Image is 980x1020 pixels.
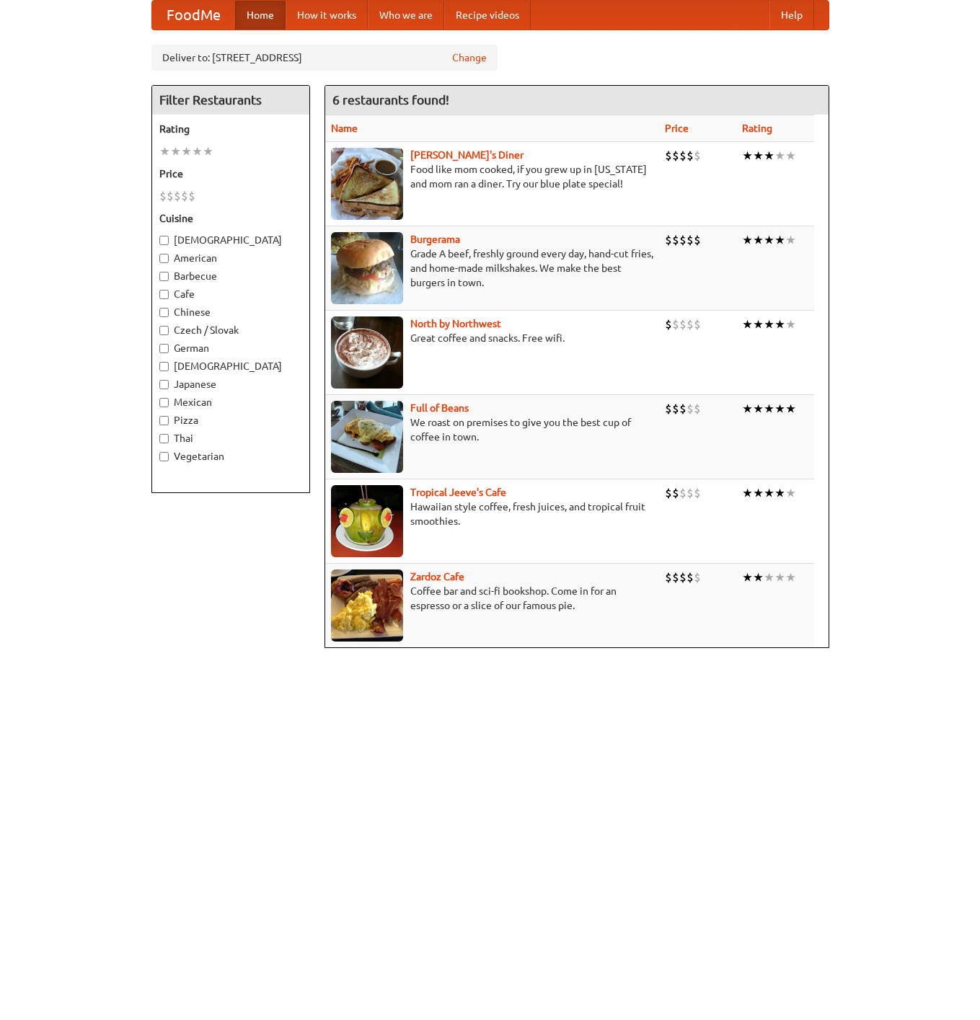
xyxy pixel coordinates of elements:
[331,485,403,557] img: jeeves.jpg
[151,45,498,71] div: Deliver to: [STREET_ADDRESS]
[753,485,764,501] li: ★
[774,485,785,501] li: ★
[742,316,753,332] li: ★
[785,485,796,501] li: ★
[159,251,302,265] label: American
[742,232,753,248] li: ★
[679,316,687,332] li: $
[331,162,653,191] p: Food like mom cooked, if you grew up in [US_STATE] and mom ran a diner. Try our blue plate special!
[332,93,449,107] ng-pluralize: 6 restaurants found!
[410,487,506,498] a: Tropical Jeeve's Cafe
[785,569,796,585] li: ★
[159,305,302,319] label: Chinese
[159,362,169,371] input: [DEMOGRAPHIC_DATA]
[159,380,169,389] input: Japanese
[159,449,302,464] label: Vegetarian
[774,569,785,585] li: ★
[331,247,653,290] p: Grade A beef, freshly ground every day, hand-cut fries, and home-made milkshakes. We make the bes...
[774,401,785,417] li: ★
[159,254,169,263] input: American
[192,143,203,159] li: ★
[679,232,687,248] li: $
[159,416,169,425] input: Pizza
[331,331,653,345] p: Great coffee and snacks. Free wifi.
[753,401,764,417] li: ★
[159,272,169,281] input: Barbecue
[368,1,444,30] a: Who we are
[159,326,169,335] input: Czech / Slovak
[785,316,796,332] li: ★
[410,149,524,161] a: [PERSON_NAME]'s Diner
[774,148,785,164] li: ★
[687,401,694,417] li: $
[742,485,753,501] li: ★
[753,232,764,248] li: ★
[672,401,679,417] li: $
[665,232,672,248] li: $
[159,377,302,391] label: Japanese
[764,316,774,332] li: ★
[331,148,403,220] img: sallys.jpg
[665,316,672,332] li: $
[331,584,653,613] p: Coffee bar and sci-fi bookshop. Come in for an espresso or a slice of our famous pie.
[769,1,814,30] a: Help
[203,143,213,159] li: ★
[764,232,774,248] li: ★
[764,401,774,417] li: ★
[159,344,169,353] input: German
[331,569,403,642] img: zardoz.jpg
[286,1,368,30] a: How it works
[665,123,689,134] a: Price
[679,401,687,417] li: $
[679,569,687,585] li: $
[687,148,694,164] li: $
[687,232,694,248] li: $
[742,401,753,417] li: ★
[764,569,774,585] li: ★
[159,452,169,461] input: Vegetarian
[452,50,487,65] a: Change
[774,232,785,248] li: ★
[672,232,679,248] li: $
[785,148,796,164] li: ★
[159,269,302,283] label: Barbecue
[679,148,687,164] li: $
[742,123,772,134] a: Rating
[753,316,764,332] li: ★
[672,485,679,501] li: $
[672,148,679,164] li: $
[410,402,469,414] a: Full of Beans
[159,188,167,204] li: $
[665,401,672,417] li: $
[159,122,302,136] h5: Rating
[753,148,764,164] li: ★
[159,308,169,317] input: Chinese
[665,569,672,585] li: $
[159,434,169,443] input: Thai
[410,234,460,245] a: Burgerama
[679,485,687,501] li: $
[785,401,796,417] li: ★
[742,148,753,164] li: ★
[159,167,302,181] h5: Price
[410,318,501,329] a: North by Northwest
[167,188,174,204] li: $
[331,316,403,389] img: north.jpg
[159,395,302,409] label: Mexican
[410,571,464,582] a: Zardoz Cafe
[188,188,195,204] li: $
[159,290,169,299] input: Cafe
[764,485,774,501] li: ★
[181,143,192,159] li: ★
[665,148,672,164] li: $
[331,123,358,134] a: Name
[694,569,701,585] li: $
[785,232,796,248] li: ★
[331,415,653,444] p: We roast on premises to give you the best cup of coffee in town.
